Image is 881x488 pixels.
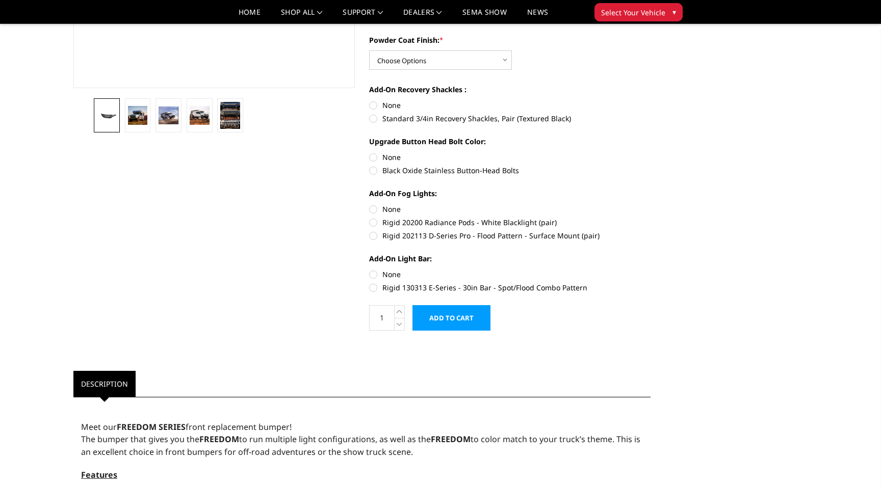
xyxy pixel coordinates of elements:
[369,230,651,241] label: Rigid 202113 D-Series Pro - Flood Pattern - Surface Mount (pair)
[594,3,683,21] button: Select Your Vehicle
[369,84,651,95] label: Add-On Recovery Shackles :
[369,282,651,293] label: Rigid 130313 E-Series - 30in Bar - Spot/Flood Combo Pattern
[369,113,651,124] label: Standard 3/4in Recovery Shackles, Pair (Textured Black)
[369,136,651,147] label: Upgrade Button Head Bolt Color:
[830,439,881,488] iframe: Chat Widget
[117,421,186,432] strong: FREEDOM SERIES
[369,35,651,45] label: Powder Coat Finish:
[97,111,117,120] img: 2023-2025 Ford F250-350 - Freedom Series - Base Front Bumper (non-winch)
[672,7,676,17] span: ▾
[81,469,117,480] span: Features
[412,305,490,331] input: Add to Cart
[199,433,239,445] strong: FREEDOM
[81,421,292,432] span: Meet our front replacement bumper!
[369,217,651,228] label: Rigid 20200 Radiance Pods - White Blacklight (pair)
[431,433,471,445] strong: FREEDOM
[220,102,240,129] img: Multiple lighting options
[190,106,210,125] img: 2023-2025 Ford F250-350 - Freedom Series - Base Front Bumper (non-winch)
[601,7,665,18] span: Select Your Vehicle
[369,165,651,176] label: Black Oxide Stainless Button-Head Bolts
[239,9,261,23] a: Home
[81,433,640,457] span: The bumper that gives you the to run multiple light configurations, as well as the to color match...
[369,100,651,111] label: None
[343,9,383,23] a: Support
[369,269,651,280] label: None
[369,253,651,264] label: Add-On Light Bar:
[462,9,507,23] a: SEMA Show
[527,9,548,23] a: News
[128,106,148,124] img: 2023-2025 Ford F250-350 - Freedom Series - Base Front Bumper (non-winch)
[369,204,651,214] label: None
[159,106,178,125] img: 2023-2025 Ford F250-350 - Freedom Series - Base Front Bumper (non-winch)
[403,9,442,23] a: Dealers
[369,188,651,199] label: Add-On Fog Lights:
[281,9,322,23] a: shop all
[369,152,651,162] label: None
[73,371,136,397] a: Description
